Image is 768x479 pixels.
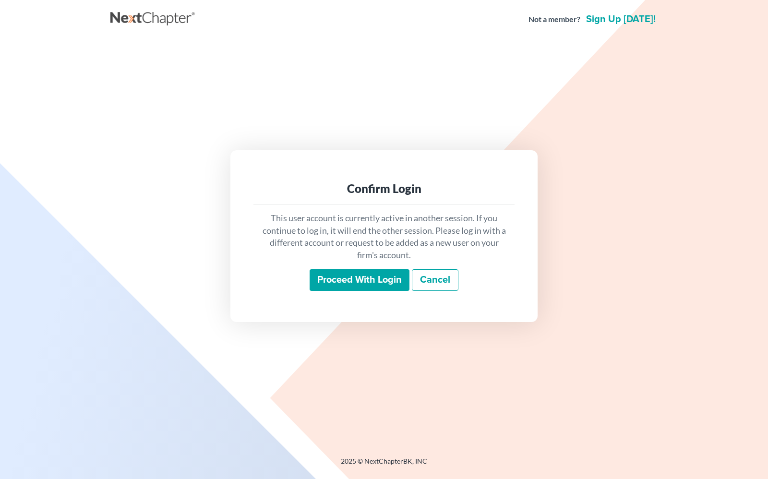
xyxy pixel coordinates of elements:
[110,456,658,474] div: 2025 © NextChapterBK, INC
[261,181,507,196] div: Confirm Login
[528,14,580,25] strong: Not a member?
[310,269,409,291] input: Proceed with login
[261,212,507,262] p: This user account is currently active in another session. If you continue to log in, it will end ...
[412,269,458,291] a: Cancel
[584,14,658,24] a: Sign up [DATE]!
